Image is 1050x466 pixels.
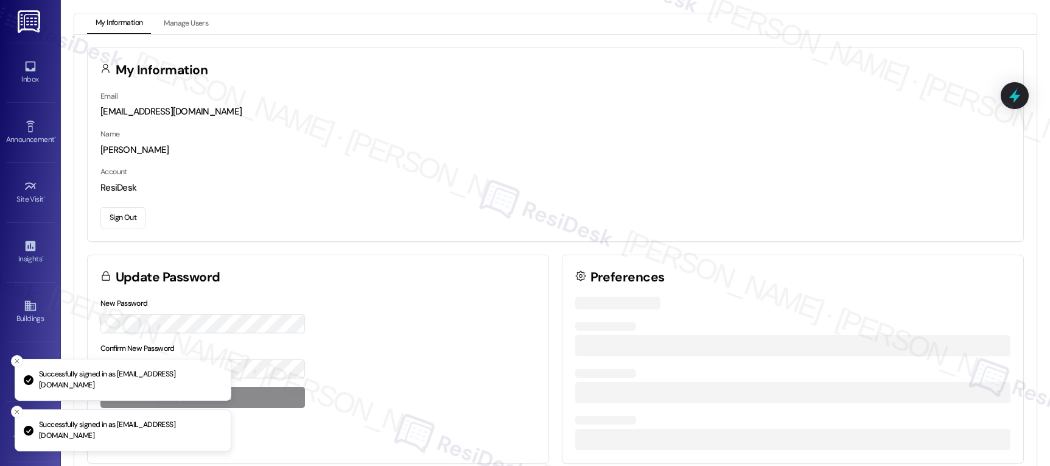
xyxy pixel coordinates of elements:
[18,10,43,33] img: ResiDesk Logo
[100,182,1010,194] div: ResiDesk
[39,369,221,390] p: Successfully signed in as [EMAIL_ADDRESS][DOMAIN_NAME]
[116,271,220,284] h3: Update Password
[6,356,55,389] a: Leads
[6,295,55,328] a: Buildings
[39,420,221,441] p: Successfully signed in as [EMAIL_ADDRESS][DOMAIN_NAME]
[100,105,1010,118] div: [EMAIL_ADDRESS][DOMAIN_NAME]
[6,415,55,448] a: Templates •
[100,298,148,308] label: New Password
[100,144,1010,157] div: [PERSON_NAME]
[44,193,46,202] span: •
[42,253,44,261] span: •
[6,236,55,269] a: Insights •
[6,176,55,209] a: Site Visit •
[54,133,56,142] span: •
[6,56,55,89] a: Inbox
[100,344,175,353] label: Confirm New Password
[100,129,120,139] label: Name
[11,406,23,418] button: Close toast
[100,207,145,228] button: Sign Out
[116,64,208,77] h3: My Information
[87,13,151,34] button: My Information
[100,91,117,101] label: Email
[590,271,665,284] h3: Preferences
[11,355,23,367] button: Close toast
[155,13,217,34] button: Manage Users
[100,167,127,177] label: Account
